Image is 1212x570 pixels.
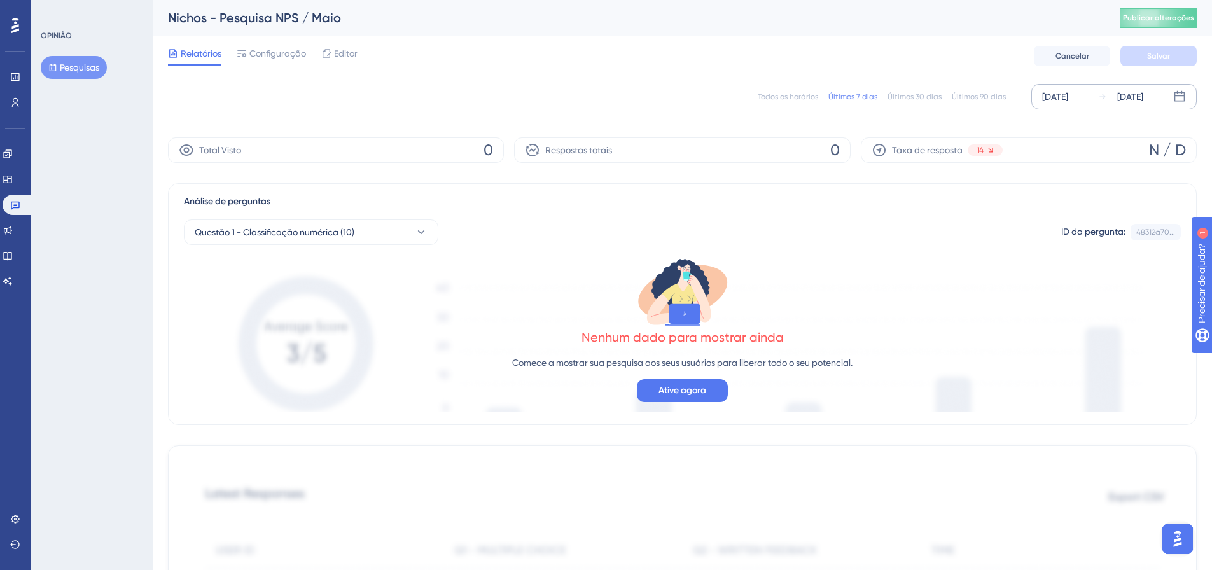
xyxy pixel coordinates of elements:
[1159,520,1197,558] iframe: Iniciador do Assistente de IA do UserGuiding
[249,48,306,59] font: Configuração
[184,196,270,207] font: Análise de perguntas
[977,146,984,155] font: 14
[888,92,942,101] font: Últimos 30 dias
[582,330,784,345] font: Nenhum dado para mostrar ainda
[195,227,354,237] font: Questão 1 - Classificação numérica (10)
[1149,141,1186,159] font: N / D
[118,6,122,17] div: 1
[830,141,840,159] font: 0
[658,385,706,396] font: Ative agora
[545,145,612,155] font: Respostas totais
[1136,228,1175,237] font: 48312a70...
[892,145,963,155] font: Taxa de resposta
[41,56,107,79] button: Pesquisas
[1147,52,1170,60] font: Salvar
[637,379,728,402] button: Ative agora
[168,10,341,25] font: Nichos - Pesquisa NPS / Maio
[952,92,1006,101] font: Últimos 90 dias
[30,6,109,15] font: Precisar de ajuda?
[1120,46,1197,66] button: Salvar
[181,48,221,59] font: Relatórios
[184,219,438,245] button: Questão 1 - Classificação numérica (10)
[1117,92,1143,102] font: [DATE]
[512,358,853,368] font: Comece a mostrar sua pesquisa aos seus usuários para liberar todo o seu potencial.
[199,145,241,155] font: Total Visto
[1055,52,1089,60] font: Cancelar
[1034,46,1110,66] button: Cancelar
[60,62,99,73] font: Pesquisas
[41,31,72,40] font: OPINIÃO
[1120,8,1197,28] button: Publicar alterações
[334,48,358,59] font: Editor
[758,92,818,101] font: Todos os horários
[1061,226,1125,237] font: ID da pergunta:
[1042,92,1068,102] font: [DATE]
[828,92,877,101] font: Últimos 7 dias
[1123,13,1194,22] font: Publicar alterações
[484,141,493,159] font: 0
